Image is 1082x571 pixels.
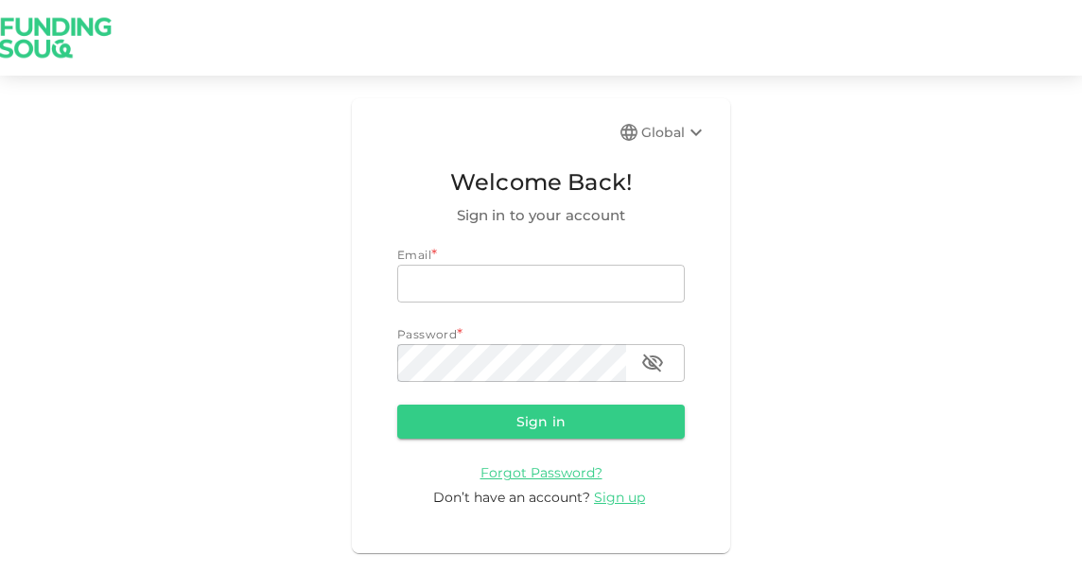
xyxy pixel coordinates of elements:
[594,489,645,506] span: Sign up
[397,327,457,341] span: Password
[397,164,685,200] span: Welcome Back!
[480,463,602,481] a: Forgot Password?
[433,489,590,506] span: Don’t have an account?
[641,121,707,144] div: Global
[397,204,685,227] span: Sign in to your account
[397,344,626,382] input: password
[397,248,431,262] span: Email
[397,405,685,439] button: Sign in
[480,464,602,481] span: Forgot Password?
[397,265,685,303] input: email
